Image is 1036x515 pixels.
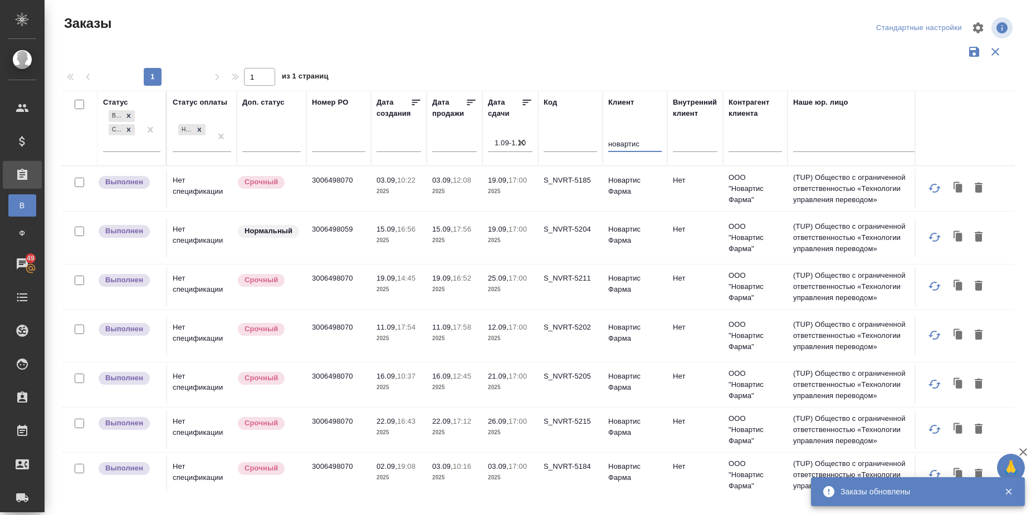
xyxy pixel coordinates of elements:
[432,462,453,470] p: 03.09,
[509,462,527,470] p: 17:00
[969,276,988,297] button: Удалить
[432,323,453,331] p: 11.09,
[488,472,532,483] p: 2025
[921,175,948,202] button: Обновить
[948,178,969,199] button: Клонировать
[921,371,948,398] button: Обновить
[109,124,123,136] div: Сдан без статистики
[237,273,301,288] div: Выставляется автоматически, если на указанный объем услуг необходимо больше времени в стандартном...
[103,97,128,108] div: Статус
[453,274,471,282] p: 16:52
[985,41,1006,62] button: Сбросить фильтры
[509,176,527,184] p: 17:00
[488,333,532,344] p: 2025
[488,274,509,282] p: 25.09,
[729,221,782,254] p: ООО "Новартис Фарма"
[873,19,965,37] div: split button
[61,14,111,32] span: Заказы
[237,371,301,386] div: Выставляется автоматически, если на указанный объем услуг необходимо больше времени в стандартном...
[608,175,662,197] p: Новартис Фарма
[377,462,397,470] p: 02.09,
[673,322,717,333] p: Нет
[673,224,717,235] p: Нет
[97,273,160,288] div: Выставляет ПМ после сдачи и проведения начислений. Последний этап для ПМа
[105,372,143,384] p: Выполнен
[969,325,988,346] button: Удалить
[105,274,143,286] p: Выполнен
[8,194,36,217] a: В
[397,462,416,470] p: 19:08
[245,372,278,384] p: Срочный
[245,463,278,474] p: Срочный
[8,222,36,244] a: Ф
[965,14,991,41] span: Настроить таблицу
[729,458,782,492] p: ООО "Новартис Фарма"
[432,372,453,380] p: 16.09,
[608,371,662,393] p: Новартис Фарма
[488,372,509,380] p: 21.09,
[544,175,597,186] p: S_NVRT-5185
[788,408,921,452] td: (TUP) Общество с ограниченной ответственностью «Технологии управления переводом»
[969,419,988,440] button: Удалить
[377,333,421,344] p: 2025
[312,97,348,108] div: Номер PO
[840,486,988,497] div: Заказы обновлены
[608,224,662,246] p: Новартис Фарма
[377,176,397,184] p: 03.09,
[453,462,471,470] p: 10:16
[921,461,948,488] button: Обновить
[377,186,421,197] p: 2025
[237,322,301,337] div: Выставляется автоматически, если на указанный объем услуг необходимо больше времени в стандартном...
[377,472,421,483] p: 2025
[306,410,371,449] td: 3006498070
[488,284,532,295] p: 2025
[969,178,988,199] button: Удалить
[509,417,527,425] p: 17:00
[997,454,1025,482] button: 🙏
[488,97,521,119] div: Дата сдачи
[237,175,301,190] div: Выставляется автоматически, если на указанный объем услуг необходимо больше времени в стандартном...
[793,97,848,108] div: Наше юр. лицо
[921,224,948,251] button: Обновить
[397,176,416,184] p: 10:22
[544,416,597,427] p: S_NVRT-5215
[245,176,278,188] p: Срочный
[948,227,969,248] button: Клонировать
[969,227,988,248] button: Удалить
[729,97,782,119] div: Контрагент клиента
[105,176,143,188] p: Выполнен
[488,323,509,331] p: 12.09,
[544,461,597,472] p: S_NVRT-5184
[97,322,160,337] div: Выставляет ПМ после сдачи и проведения начислений. Последний этап для ПМа
[788,166,921,211] td: (TUP) Общество с ограниченной ответственностью «Технологии управления переводом»
[432,235,477,246] p: 2025
[729,270,782,303] p: ООО "Новартис Фарма"
[969,464,988,485] button: Удалить
[397,417,416,425] p: 16:43
[377,382,421,393] p: 2025
[453,417,471,425] p: 17:12
[488,235,532,246] p: 2025
[432,186,477,197] p: 2025
[729,172,782,205] p: ООО "Новартис Фарма"
[105,323,143,335] p: Выполнен
[964,41,985,62] button: Сохранить фильтры
[729,413,782,447] p: ООО "Новартис Фарма"
[991,17,1015,38] span: Посмотреть информацию
[237,461,301,476] div: Выставляется автоматически, если на указанный объем услуг необходимо больше времени в стандартном...
[14,200,31,211] span: В
[432,176,453,184] p: 03.09,
[432,333,477,344] p: 2025
[453,225,471,233] p: 17:56
[377,284,421,295] p: 2025
[97,371,160,386] div: Выставляет ПМ после сдачи и проведения начислений. Последний этап для ПМа
[245,323,278,335] p: Срочный
[245,418,278,429] p: Срочный
[377,323,397,331] p: 11.09,
[788,264,921,309] td: (TUP) Общество с ограниченной ответственностью «Технологии управления переводом»
[109,110,123,122] div: Выполнен
[948,276,969,297] button: Клонировать
[608,461,662,483] p: Новартис Фарма
[1001,456,1020,479] span: 🙏
[377,372,397,380] p: 16.09,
